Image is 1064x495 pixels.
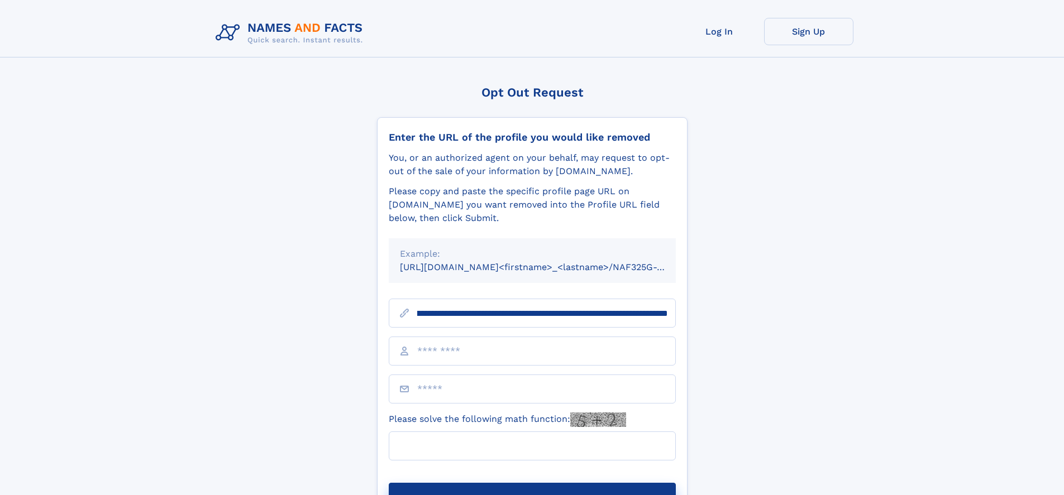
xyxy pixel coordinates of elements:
[400,262,697,272] small: [URL][DOMAIN_NAME]<firstname>_<lastname>/NAF325G-xxxxxxxx
[400,247,665,261] div: Example:
[377,85,688,99] div: Opt Out Request
[675,18,764,45] a: Log In
[389,131,676,143] div: Enter the URL of the profile you would like removed
[211,18,372,48] img: Logo Names and Facts
[389,412,626,427] label: Please solve the following math function:
[389,185,676,225] div: Please copy and paste the specific profile page URL on [DOMAIN_NAME] you want removed into the Pr...
[389,151,676,178] div: You, or an authorized agent on your behalf, may request to opt-out of the sale of your informatio...
[764,18,853,45] a: Sign Up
